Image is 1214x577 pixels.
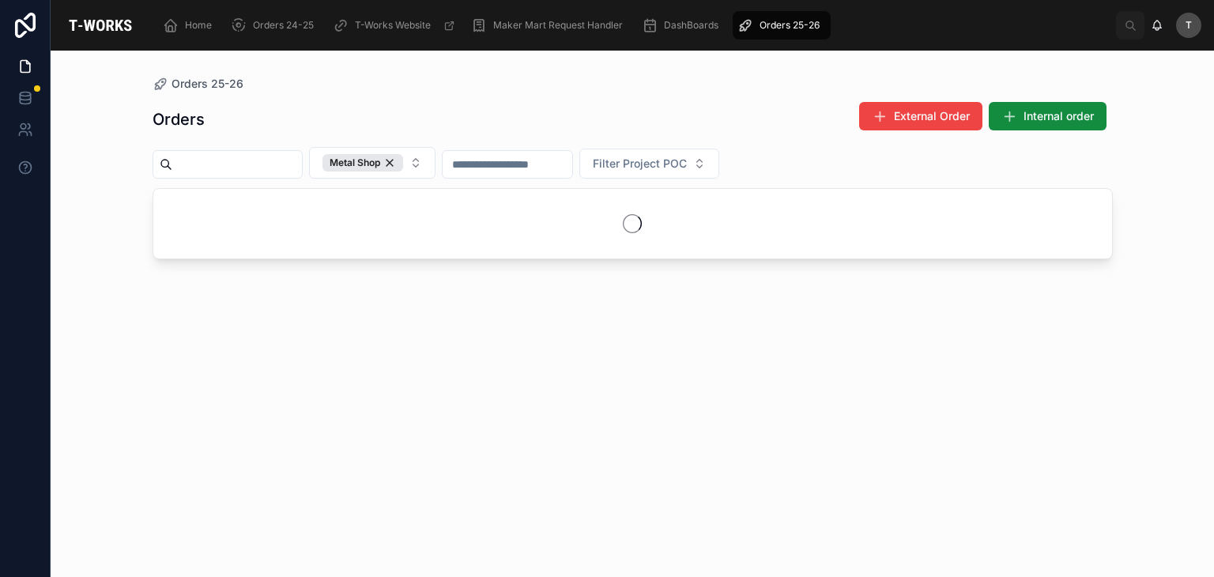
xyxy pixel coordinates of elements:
button: Unselect METAL_SHOP [322,154,403,172]
h1: Orders [153,108,205,130]
span: Orders 25-26 [172,76,243,92]
div: scrollable content [150,8,1116,43]
button: Select Button [579,149,719,179]
a: T-Works Website [328,11,463,40]
div: Metal Shop [322,154,403,172]
span: DashBoards [664,19,718,32]
a: Home [158,11,223,40]
a: DashBoards [637,11,730,40]
button: External Order [859,102,982,130]
span: Filter Project POC [593,156,687,172]
button: Internal order [989,102,1107,130]
span: T [1186,19,1192,32]
span: T-Works Website [355,19,431,32]
a: Orders 25-26 [153,76,243,92]
span: Orders 24-25 [253,19,314,32]
span: Maker Mart Request Handler [493,19,623,32]
a: Orders 25-26 [733,11,831,40]
span: Orders 25-26 [760,19,820,32]
img: App logo [63,13,138,38]
button: Select Button [309,147,435,179]
span: Internal order [1024,108,1094,124]
a: Orders 24-25 [226,11,325,40]
span: External Order [894,108,970,124]
span: Home [185,19,212,32]
a: Maker Mart Request Handler [466,11,634,40]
